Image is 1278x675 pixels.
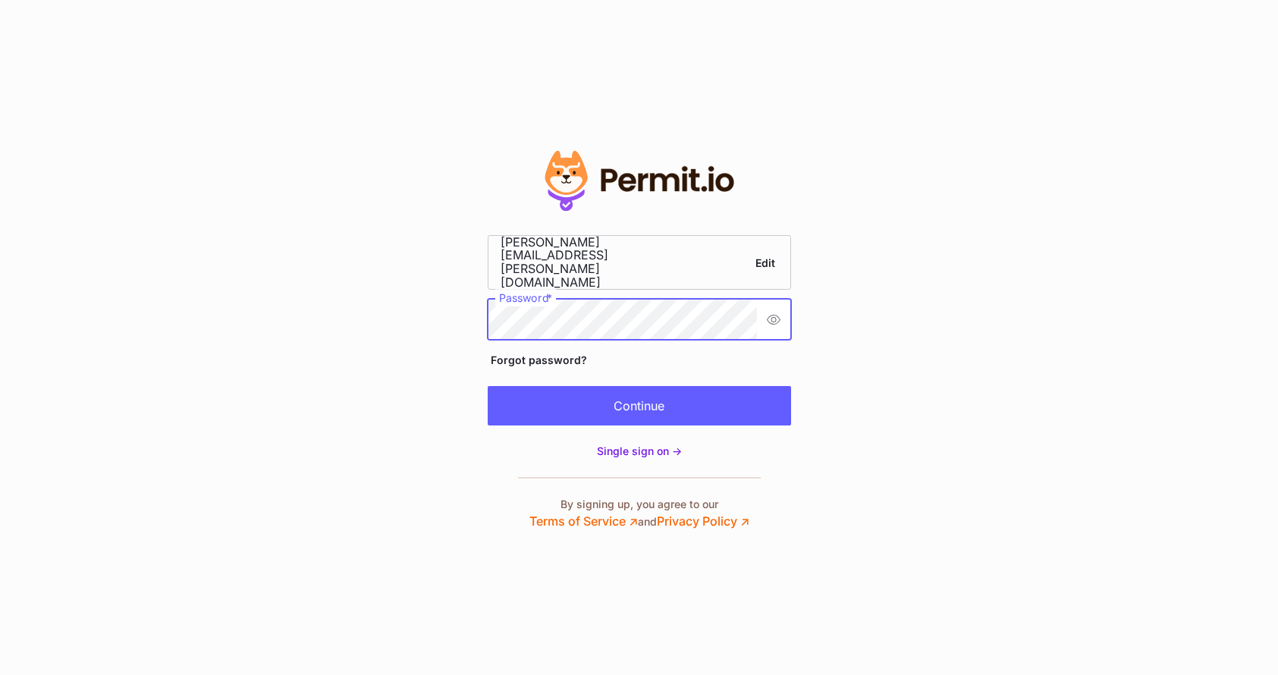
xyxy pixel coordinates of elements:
[488,350,590,369] a: Forgot password?
[757,300,790,339] button: Show password
[529,497,749,530] p: By signing up, you agree to our and
[597,444,682,457] span: Single sign on ->
[488,386,791,425] button: Continue
[597,444,682,459] a: Single sign on ->
[657,513,749,529] a: Privacy Policy ↗
[501,236,690,289] span: [PERSON_NAME][EMAIL_ADDRESS][PERSON_NAME][DOMAIN_NAME]
[495,289,555,306] label: Password
[752,252,778,274] a: Edit email address
[529,513,638,529] a: Terms of Service ↗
